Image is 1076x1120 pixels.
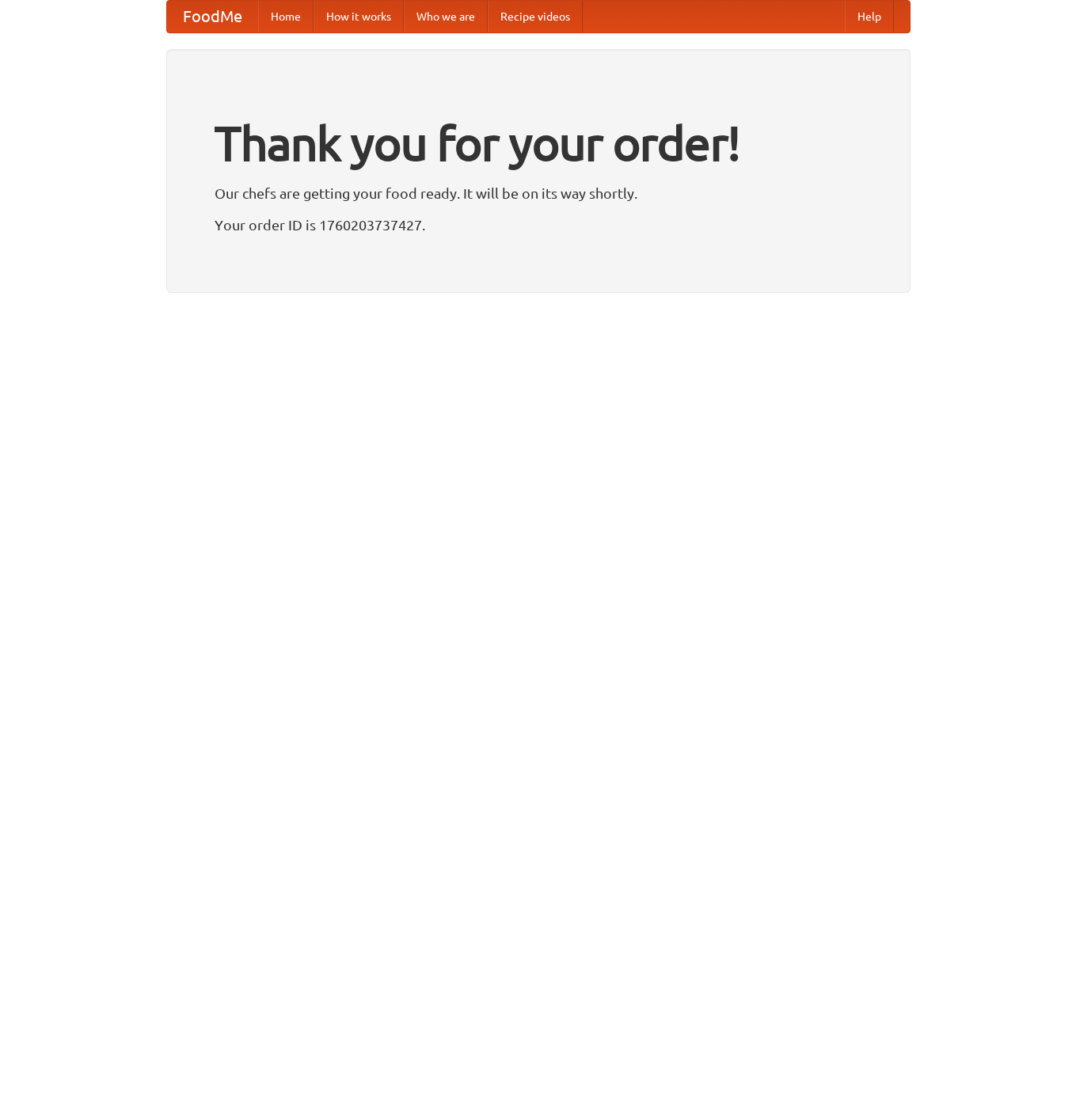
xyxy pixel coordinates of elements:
a: Who we are [404,1,488,32]
a: FoodMe [167,1,258,32]
h1: Thank you for your order! [215,105,862,181]
a: How it works [314,1,404,32]
a: Help [845,1,894,32]
a: Recipe videos [488,1,583,32]
p: Our chefs are getting your food ready. It will be on its way shortly. [215,181,862,205]
a: Home [258,1,314,32]
p: Your order ID is 1760203737427. [215,213,862,237]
